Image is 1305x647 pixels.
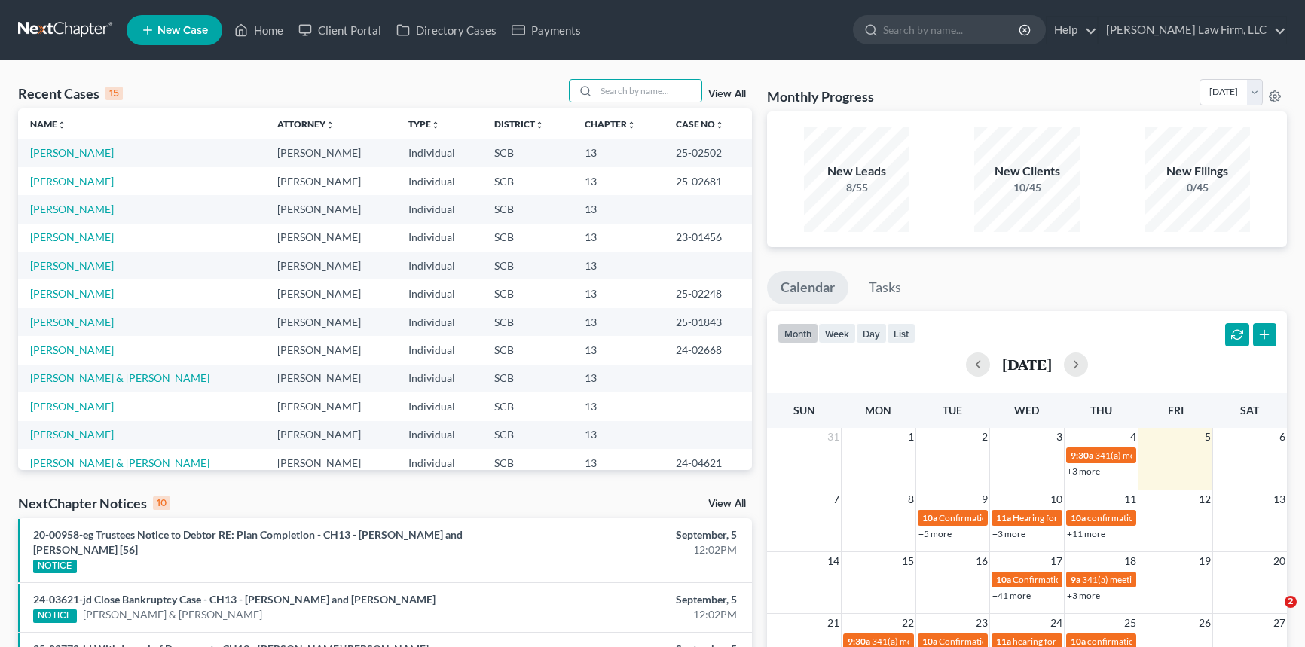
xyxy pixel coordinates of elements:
[18,84,123,102] div: Recent Cases
[832,490,841,508] span: 7
[30,203,114,215] a: [PERSON_NAME]
[664,449,752,477] td: 24-04621
[1013,636,1129,647] span: hearing for [PERSON_NAME]
[573,392,665,420] td: 13
[30,259,114,272] a: [PERSON_NAME]
[512,607,737,622] div: 12:02PM
[265,308,396,336] td: [PERSON_NAME]
[1087,512,1257,523] span: confirmation hearing for [PERSON_NAME]
[30,287,114,300] a: [PERSON_NAME]
[482,252,572,279] td: SCB
[826,552,841,570] span: 14
[1071,636,1086,647] span: 10a
[396,308,482,336] td: Individual
[906,490,915,508] span: 8
[585,118,636,130] a: Chapterunfold_more
[1145,180,1250,195] div: 0/45
[922,512,937,523] span: 10a
[396,252,482,279] td: Individual
[900,614,915,632] span: 22
[918,528,952,539] a: +5 more
[431,121,440,130] i: unfold_more
[664,167,752,195] td: 25-02681
[396,195,482,223] td: Individual
[291,17,389,44] a: Client Portal
[482,308,572,336] td: SCB
[1168,404,1184,417] span: Fri
[30,230,114,243] a: [PERSON_NAME]
[943,404,962,417] span: Tue
[482,195,572,223] td: SCB
[767,87,874,105] h3: Monthly Progress
[1285,596,1297,608] span: 2
[1278,428,1287,446] span: 6
[265,392,396,420] td: [PERSON_NAME]
[996,512,1011,523] span: 11a
[30,175,114,188] a: [PERSON_NAME]
[482,421,572,449] td: SCB
[396,449,482,477] td: Individual
[265,279,396,307] td: [PERSON_NAME]
[30,371,209,384] a: [PERSON_NAME] & [PERSON_NAME]
[664,336,752,364] td: 24-02668
[482,365,572,392] td: SCB
[33,609,77,623] div: NOTICE
[974,163,1080,180] div: New Clients
[848,636,870,647] span: 9:30a
[482,139,572,166] td: SCB
[1071,512,1086,523] span: 10a
[482,224,572,252] td: SCB
[573,195,665,223] td: 13
[30,456,209,469] a: [PERSON_NAME] & [PERSON_NAME]
[1272,490,1287,508] span: 13
[396,279,482,307] td: Individual
[573,252,665,279] td: 13
[396,392,482,420] td: Individual
[980,428,989,446] span: 2
[482,279,572,307] td: SCB
[664,224,752,252] td: 23-01456
[1071,450,1093,461] span: 9:30a
[325,121,335,130] i: unfold_more
[826,428,841,446] span: 31
[1067,590,1100,601] a: +3 more
[18,494,170,512] div: NextChapter Notices
[992,590,1031,601] a: +41 more
[1047,17,1097,44] a: Help
[57,121,66,130] i: unfold_more
[922,636,937,647] span: 10a
[1145,163,1250,180] div: New Filings
[573,421,665,449] td: 13
[708,499,746,509] a: View All
[818,323,856,343] button: week
[855,271,915,304] a: Tasks
[408,118,440,130] a: Typeunfold_more
[596,80,701,102] input: Search by name...
[974,180,1080,195] div: 10/45
[996,574,1011,585] span: 10a
[1197,614,1212,632] span: 26
[900,552,915,570] span: 15
[1240,404,1259,417] span: Sat
[265,167,396,195] td: [PERSON_NAME]
[265,139,396,166] td: [PERSON_NAME]
[1272,552,1287,570] span: 20
[265,195,396,223] td: [PERSON_NAME]
[1055,428,1064,446] span: 3
[512,542,737,557] div: 12:02PM
[1123,490,1138,508] span: 11
[265,421,396,449] td: [PERSON_NAME]
[1197,552,1212,570] span: 19
[265,224,396,252] td: [PERSON_NAME]
[512,592,737,607] div: September, 5
[974,552,989,570] span: 16
[573,336,665,364] td: 13
[865,404,891,417] span: Mon
[265,252,396,279] td: [PERSON_NAME]
[1095,450,1240,461] span: 341(a) meeting for [PERSON_NAME]
[939,636,1111,647] span: Confirmation Hearing for [PERSON_NAME]
[30,400,114,413] a: [PERSON_NAME]
[573,139,665,166] td: 13
[265,365,396,392] td: [PERSON_NAME]
[1203,428,1212,446] span: 5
